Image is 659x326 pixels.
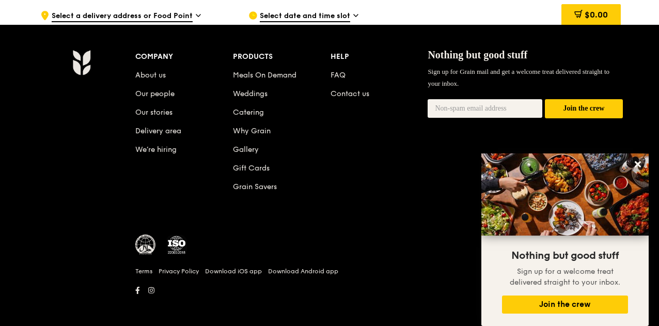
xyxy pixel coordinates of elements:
span: Nothing but good stuff [428,49,527,60]
a: FAQ [331,71,346,80]
a: Delivery area [135,127,181,135]
img: MUIS Halal Certified [135,235,156,255]
button: Close [630,156,646,173]
img: Grain [72,50,90,75]
img: DSC07876-Edit02-Large.jpeg [481,153,649,236]
a: About us [135,71,166,80]
button: Join the crew [545,99,623,118]
input: Non-spam email address [428,99,542,118]
a: Gift Cards [233,164,270,173]
a: Terms [135,267,152,275]
a: Grain Savers [233,182,277,191]
a: We’re hiring [135,145,177,154]
a: Why Grain [233,127,271,135]
span: Sign up for Grain mail and get a welcome treat delivered straight to your inbox. [428,68,609,87]
div: Products [233,50,331,64]
h6: Revision [32,298,627,306]
span: Select date and time slot [260,11,350,22]
a: Our people [135,89,175,98]
div: Company [135,50,233,64]
a: Weddings [233,89,268,98]
a: Contact us [331,89,369,98]
a: Catering [233,108,264,117]
a: Gallery [233,145,259,154]
a: Download iOS app [205,267,262,275]
img: ISO Certified [166,235,187,255]
span: Select a delivery address or Food Point [52,11,193,22]
button: Join the crew [502,296,628,314]
a: Download Android app [268,267,338,275]
a: Our stories [135,108,172,117]
span: Sign up for a welcome treat delivered straight to your inbox. [510,267,620,287]
a: Meals On Demand [233,71,296,80]
span: $0.00 [585,10,608,20]
a: Privacy Policy [159,267,199,275]
span: Nothing but good stuff [511,250,619,262]
div: Help [331,50,428,64]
